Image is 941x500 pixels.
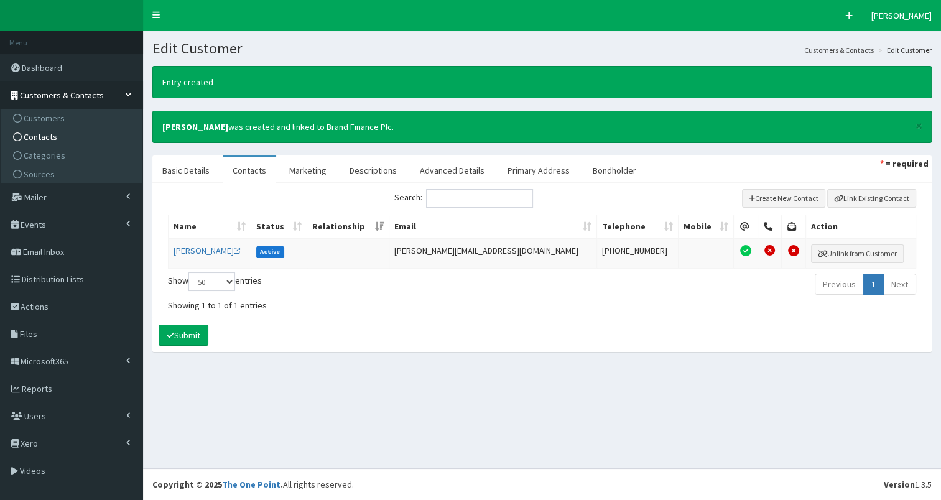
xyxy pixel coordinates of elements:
[4,165,142,183] a: Sources
[159,325,208,346] button: Submit
[884,479,915,490] b: Version
[4,127,142,146] a: Contacts
[223,157,276,183] a: Contacts
[410,157,494,183] a: Advanced Details
[222,479,280,490] a: The One Point
[21,438,38,449] span: Xero
[758,215,782,239] th: Telephone Permission
[389,239,597,268] td: [PERSON_NAME][EMAIL_ADDRESS][DOMAIN_NAME]
[389,215,597,239] th: Email: activate to sort column ascending
[24,192,47,203] span: Mailer
[251,215,307,239] th: Status: activate to sort column ascending
[143,468,941,500] footer: All rights reserved.
[4,109,142,127] a: Customers
[804,45,874,55] a: Customers & Contacts
[152,66,932,98] div: Entry created
[152,479,283,490] strong: Copyright © 2025 .
[426,189,533,208] input: Search:
[22,62,62,73] span: Dashboard
[871,10,932,21] span: [PERSON_NAME]
[188,272,235,291] select: Showentries
[169,215,251,239] th: Name: activate to sort column ascending
[256,246,284,257] label: Active
[168,294,405,312] div: Showing 1 to 1 of 1 entries
[20,90,104,101] span: Customers & Contacts
[168,272,262,291] label: Show entries
[21,219,46,230] span: Events
[152,157,220,183] a: Basic Details
[734,215,758,239] th: Email Permission
[884,478,932,491] div: 1.3.5
[883,274,916,295] a: Next
[394,189,533,208] label: Search:
[863,274,884,295] a: 1
[806,215,916,239] th: Action
[875,45,932,55] li: Edit Customer
[24,150,65,161] span: Categories
[174,245,241,256] a: [PERSON_NAME]
[20,465,45,476] span: Videos
[782,215,805,239] th: Post Permission
[24,410,46,422] span: Users
[886,158,929,169] strong: = required
[162,121,228,132] b: [PERSON_NAME]
[279,157,336,183] a: Marketing
[24,113,65,124] span: Customers
[815,274,864,295] a: Previous
[742,189,826,208] button: Create New Contact
[583,157,646,183] a: Bondholder
[916,119,922,132] button: ×
[498,157,580,183] a: Primary Address
[21,356,68,367] span: Microsoft365
[307,215,389,239] th: Relationship: activate to sort column ascending
[20,328,37,340] span: Files
[152,111,932,143] div: was created and linked to Brand Finance Plc.
[152,40,932,57] h1: Edit Customer
[827,189,916,208] button: Link Existing Contact
[811,244,904,263] button: Unlink from Customer
[597,215,678,239] th: Telephone: activate to sort column ascending
[4,146,142,165] a: Categories
[24,169,55,180] span: Sources
[679,215,735,239] th: Mobile: activate to sort column ascending
[21,301,49,312] span: Actions
[24,131,57,142] span: Contacts
[23,246,64,257] span: Email Inbox
[597,239,678,268] td: [PHONE_NUMBER]
[22,274,84,285] span: Distribution Lists
[22,383,52,394] span: Reports
[340,157,407,183] a: Descriptions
